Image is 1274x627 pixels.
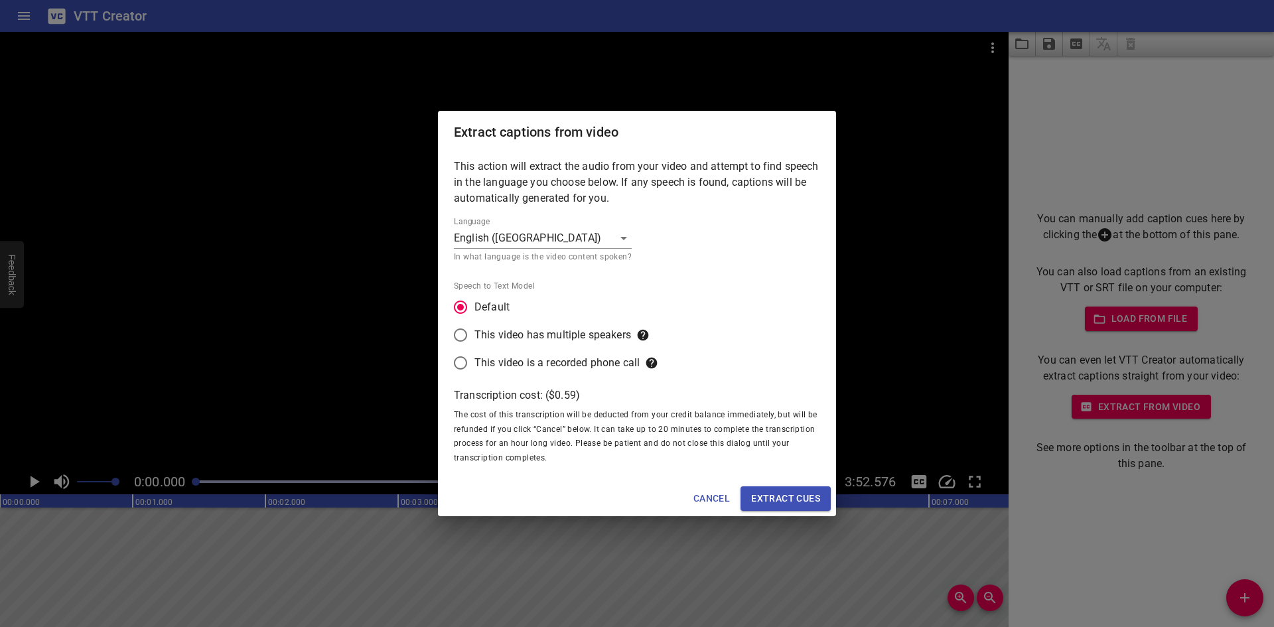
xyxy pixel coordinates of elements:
p: This video has multiple speakers [474,327,631,343]
p: This action will extract the audio from your video and attempt to find speech in the language you... [454,159,820,206]
p: Transcription cost: ($ 0.59 ) [454,387,820,403]
svg: Choose this for very low bit rate audio, like you would hear through a phone speaker [645,356,658,370]
span: Speech to Text Model [454,280,820,293]
svg: This option seems to work well for Zoom/Video conferencing calls [636,328,650,342]
button: Extract cues [741,486,831,511]
button: Cancel [688,486,735,511]
span: Default [474,299,510,315]
p: This video is a recorded phone call [474,355,640,371]
div: English ([GEOGRAPHIC_DATA]) [454,228,632,249]
h6: Extract captions from video [454,121,618,143]
div: speechModel [454,293,820,377]
span: Extract cues [751,490,820,507]
span: The cost of this transcription will be deducted from your credit balance immediately, but will be... [454,410,817,463]
label: Language [454,218,490,226]
p: In what language is the video content spoken? [454,251,632,264]
span: Cancel [693,490,730,507]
